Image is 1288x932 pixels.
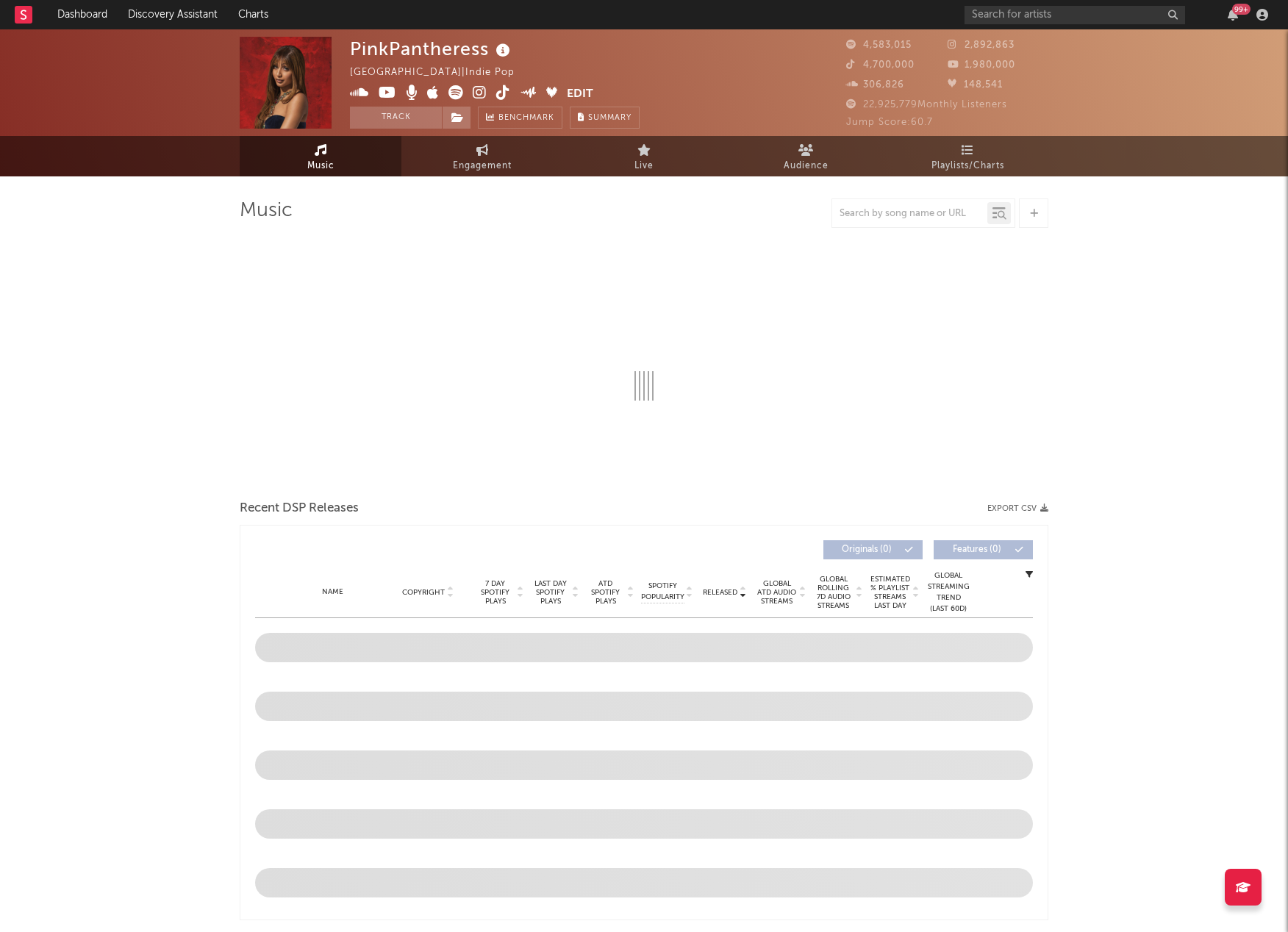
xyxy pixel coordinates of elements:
[887,136,1048,176] a: Playlists/Charts
[240,500,359,517] span: Recent DSP Releases
[725,136,887,176] a: Audience
[588,114,632,122] span: Summary
[934,540,1033,559] button: Features(0)
[943,545,1011,554] span: Features ( 0 )
[846,60,915,70] span: 4,700,000
[813,575,854,610] span: Global Rolling 7D Audio Streams
[453,157,512,175] span: Engagement
[948,40,1015,50] span: 2,892,863
[498,110,554,127] span: Benchmark
[926,570,970,614] div: Global Streaming Trend (Last 60D)
[846,118,933,127] span: Jump Score: 60.7
[870,575,910,610] span: Estimated % Playlist Streams Last Day
[846,40,912,50] span: 4,583,015
[965,6,1185,24] input: Search for artists
[634,157,654,175] span: Live
[307,157,334,175] span: Music
[931,157,1004,175] span: Playlists/Charts
[285,587,381,598] div: Name
[833,545,901,554] span: Originals ( 0 )
[570,107,640,129] button: Summary
[703,588,737,597] span: Released
[402,588,445,597] span: Copyright
[240,136,401,176] a: Music
[987,504,1048,513] button: Export CSV
[586,579,625,606] span: ATD Spotify Plays
[350,64,532,82] div: [GEOGRAPHIC_DATA] | Indie Pop
[563,136,725,176] a: Live
[531,579,570,606] span: Last Day Spotify Plays
[948,80,1003,90] span: 148,541
[846,100,1007,110] span: 22,925,779 Monthly Listeners
[478,107,562,129] a: Benchmark
[846,80,904,90] span: 306,826
[350,107,442,129] button: Track
[948,60,1015,70] span: 1,980,000
[567,85,593,104] button: Edit
[784,157,829,175] span: Audience
[350,37,514,61] div: PinkPantheress
[832,208,987,220] input: Search by song name or URL
[1228,9,1238,21] button: 99+
[401,136,563,176] a: Engagement
[476,579,515,606] span: 7 Day Spotify Plays
[756,579,797,606] span: Global ATD Audio Streams
[1232,4,1251,15] div: 99 +
[823,540,923,559] button: Originals(0)
[641,581,684,603] span: Spotify Popularity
